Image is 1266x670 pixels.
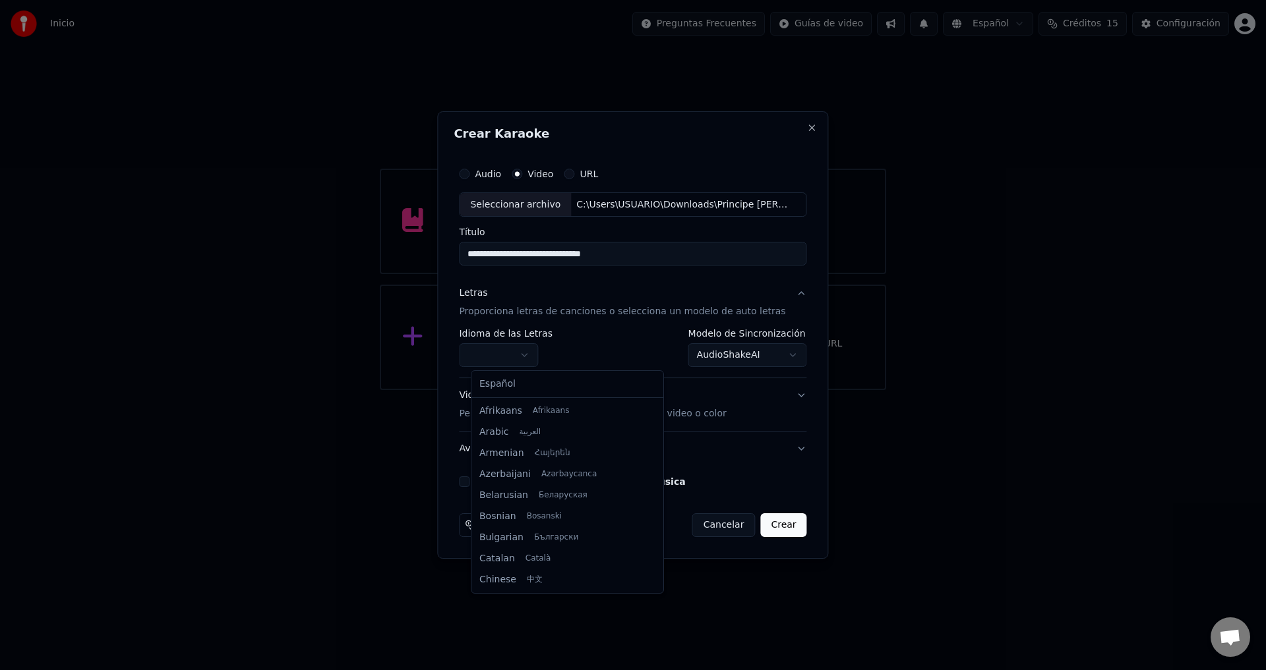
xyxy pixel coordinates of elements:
[479,377,516,391] span: Español
[479,531,524,544] span: Bulgarian
[479,489,528,502] span: Belarusian
[479,447,524,460] span: Armenian
[479,510,516,523] span: Bosnian
[479,552,515,565] span: Catalan
[519,427,541,437] span: العربية
[535,448,570,459] span: Հայերեն
[541,469,597,480] span: Azərbaycanca
[479,426,508,439] span: Arabic
[539,490,588,501] span: Беларуская
[527,511,562,522] span: Bosanski
[533,406,570,416] span: Afrikaans
[479,405,522,418] span: Afrikaans
[479,468,531,481] span: Azerbaijani
[526,553,551,564] span: Català
[527,574,543,585] span: 中文
[534,532,578,543] span: Български
[479,573,516,586] span: Chinese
